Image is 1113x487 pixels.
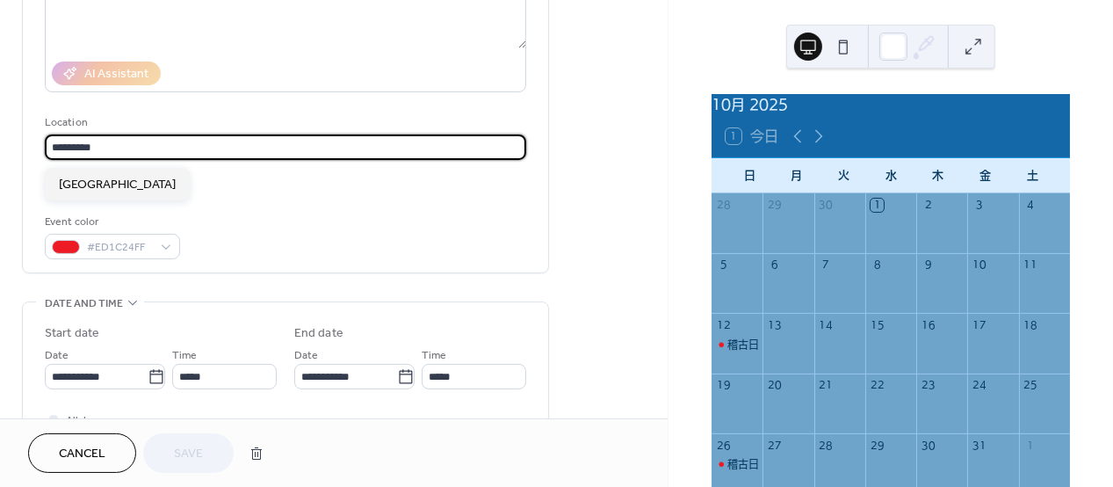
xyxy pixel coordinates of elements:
div: 20 [768,379,781,392]
div: 15 [871,318,884,331]
div: 土 [1008,158,1056,193]
div: 月 [773,158,820,193]
div: 稽古日 [727,338,759,353]
div: 8 [871,258,884,272]
div: 21 [820,379,833,392]
div: 6 [768,258,781,272]
span: All day [66,412,97,431]
div: Start date [45,324,99,343]
div: 稽古日 [712,457,762,472]
div: 金 [962,158,1009,193]
div: 5 [717,258,730,272]
div: 18 [1024,318,1037,331]
div: 10 [972,258,986,272]
div: 日 [726,158,773,193]
div: Event color [45,213,177,231]
div: 稽古日 [727,457,759,472]
span: #ED1C24FF [87,239,152,258]
div: 10月 2025 [712,94,1070,115]
div: 16 [921,318,935,331]
span: Date [294,347,318,366]
div: 1 [871,199,884,212]
span: Date [45,347,69,366]
span: Cancel [59,446,105,464]
div: 13 [768,318,781,331]
div: Location [45,113,523,132]
div: 28 [717,199,730,212]
span: Time [172,347,197,366]
div: 2 [921,199,935,212]
div: 19 [717,379,730,392]
span: Date and time [45,294,123,313]
div: 稽古日 [712,338,762,353]
div: 水 [867,158,914,193]
div: 4 [1024,199,1037,212]
span: [GEOGRAPHIC_DATA] [59,176,176,194]
span: Time [422,347,446,366]
div: 29 [768,199,781,212]
div: 31 [972,439,986,452]
div: 27 [768,439,781,452]
div: 7 [820,258,833,272]
div: 9 [921,258,935,272]
button: Cancel [28,433,136,473]
div: 3 [972,199,986,212]
div: 1 [1024,439,1037,452]
div: 12 [717,318,730,331]
div: 17 [972,318,986,331]
div: 22 [871,379,884,392]
div: 木 [914,158,962,193]
div: 火 [820,158,868,193]
div: End date [294,324,343,343]
div: 30 [820,199,833,212]
div: 14 [820,318,833,331]
div: 11 [1024,258,1037,272]
div: 24 [972,379,986,392]
div: 26 [717,439,730,452]
div: 29 [871,439,884,452]
div: 28 [820,439,833,452]
div: 25 [1024,379,1037,392]
div: 30 [921,439,935,452]
div: 23 [921,379,935,392]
